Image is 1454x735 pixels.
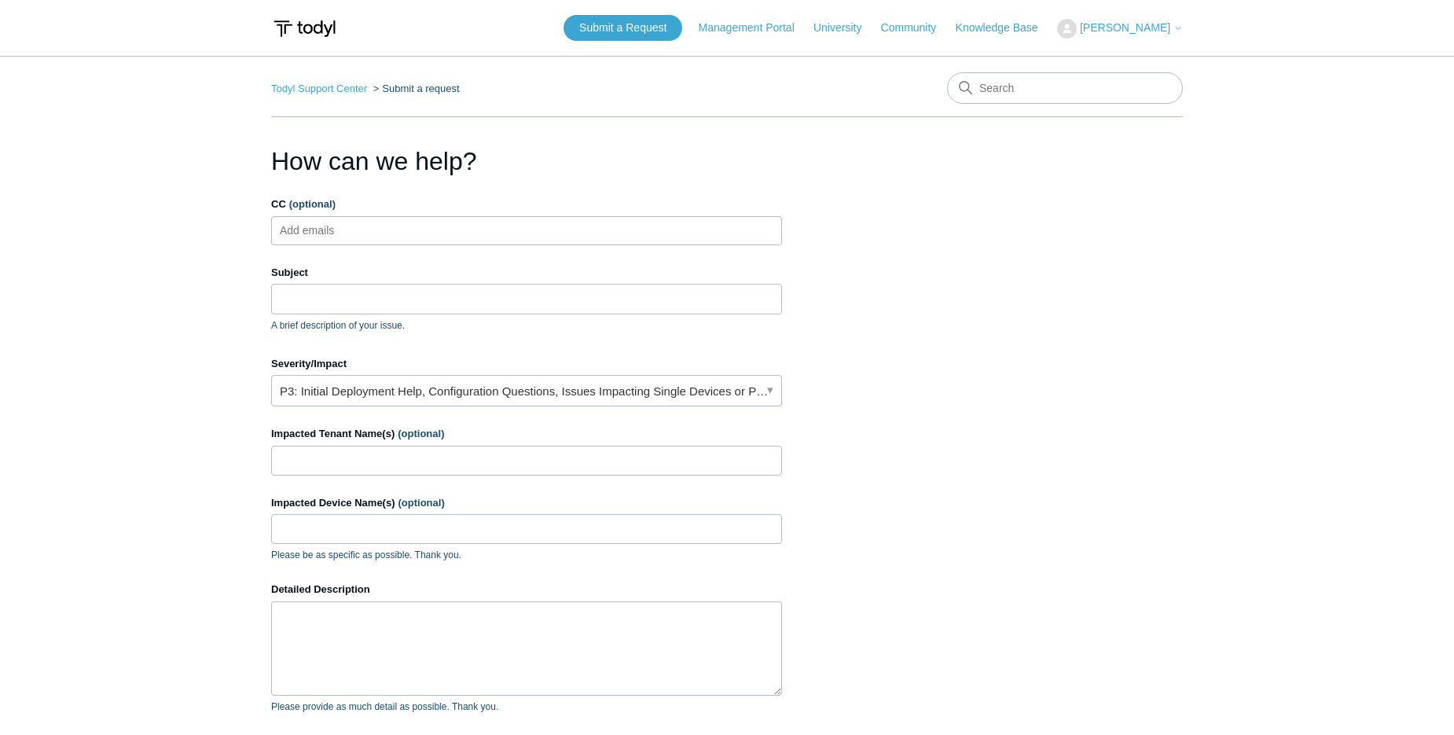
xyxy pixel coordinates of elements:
[289,198,336,210] span: (optional)
[271,83,367,94] a: Todyl Support Center
[271,318,782,333] p: A brief description of your issue.
[271,582,782,597] label: Detailed Description
[398,428,444,439] span: (optional)
[271,83,370,94] li: Todyl Support Center
[271,14,338,43] img: Todyl Support Center Help Center home page
[813,20,877,36] a: University
[274,219,369,242] input: Add emails
[271,548,782,562] p: Please be as specific as possible. Thank you.
[699,20,810,36] a: Management Portal
[271,426,782,442] label: Impacted Tenant Name(s)
[271,495,782,511] label: Impacted Device Name(s)
[1057,19,1183,39] button: [PERSON_NAME]
[271,142,782,180] h1: How can we help?
[881,20,953,36] a: Community
[1080,21,1170,34] span: [PERSON_NAME]
[271,356,782,372] label: Severity/Impact
[398,497,445,509] span: (optional)
[370,83,460,94] li: Submit a request
[271,700,782,714] p: Please provide as much detail as possible. Thank you.
[956,20,1054,36] a: Knowledge Base
[271,265,782,281] label: Subject
[271,375,782,406] a: P3: Initial Deployment Help, Configuration Questions, Issues Impacting Single Devices or Past Out...
[947,72,1183,104] input: Search
[564,15,682,41] a: Submit a Request
[271,197,782,212] label: CC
